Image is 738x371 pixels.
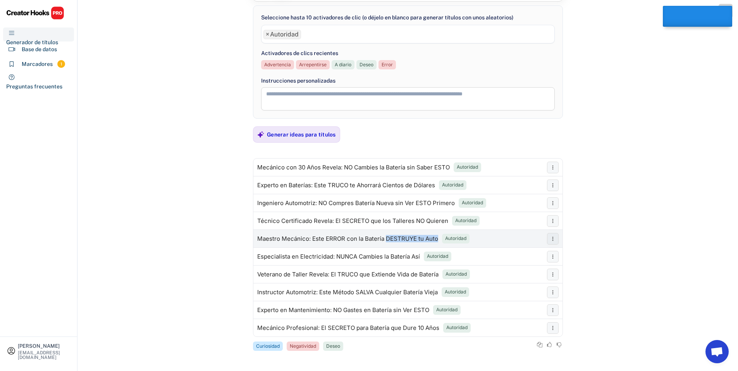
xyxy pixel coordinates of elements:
font: Error [382,62,393,67]
img: CHPRO%20Logo.svg [6,6,64,20]
font: Autoridad [427,253,448,259]
font: Instructor Automotriz: Este Método SALVA Cualquier Batería Vieja [257,288,438,296]
font: Activadores de clics recientes [261,50,338,56]
font: A diario [335,62,351,67]
font: Marcadores [22,61,53,67]
font: Autoridad [442,182,463,188]
font: Maestro Mecánico: Este ERROR con la Batería DESTRUYE tu Auto [257,235,438,242]
font: Mecánico Profesional: El SECRETO para Batería que Dure 10 Años [257,324,439,331]
font: Generar ideas para títulos [267,131,336,138]
font: Autoridad [446,271,467,277]
font: Base de datos [22,46,57,52]
font: Experto en Baterías: Este TRUCO te Ahorrará Cientos de Dólares [257,181,435,189]
font: Autoridad [462,200,483,205]
font: Técnico Certificado Revela: El SECRETO que los Talleres NO Quieren [257,217,448,224]
font: Autoridad [445,235,466,241]
font: Seleccione hasta 10 activadores de clic (o déjelo en blanco para generar títulos con unos aleator... [261,14,513,21]
font: Autoridad [436,307,458,312]
font: Arrepentirse [299,62,327,67]
font: [EMAIL_ADDRESS][DOMAIN_NAME] [18,350,60,360]
font: [PERSON_NAME] [18,343,60,349]
font: Generador de títulos [6,39,58,45]
font: × [266,31,269,38]
font: Especialista en Electricidad: NUNCA Cambies la Batería Así [257,253,420,260]
font: Negatividad [290,343,316,349]
font: Autoridad [445,289,466,295]
font: Deseo [326,343,340,349]
font: Mecánico con 30 Años Revela: NO Cambies la Batería sin Saber ESTO [257,164,450,171]
font: Experto en Mantenimiento: NO Gastes en Batería sin Ver ESTO [257,306,429,314]
font: Instrucciones personalizadas [261,78,335,84]
font: Autoridad [270,31,299,38]
font: Preguntas frecuentes [6,83,62,90]
font: Autoridad [446,324,468,330]
font: Autoridad [455,217,477,223]
font: Ingeniero Automotriz: NO Compres Batería Nueva sin Ver ESTO Primero [257,199,455,207]
font: Deseo [360,62,373,67]
font: Curiosidad [256,343,280,349]
a: Chat abierto [705,340,729,363]
font: Veterano de Taller Revela: El TRUCO que Extiende Vida de Batería [257,271,439,278]
font: Autoridad [457,164,478,170]
font: 1 [60,62,62,66]
font: Advertencia [264,62,291,67]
